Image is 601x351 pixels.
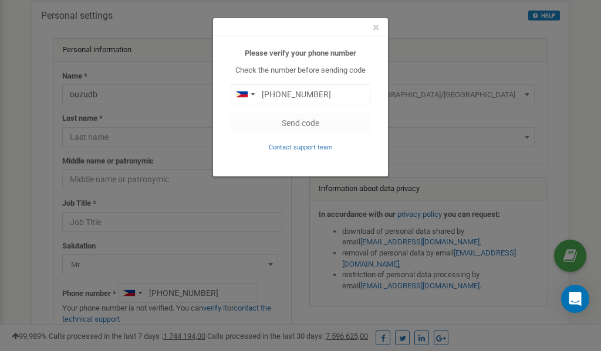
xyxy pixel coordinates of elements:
[231,85,258,104] div: Telephone country code
[373,22,379,34] button: Close
[269,142,333,151] a: Contact support team
[245,49,356,57] b: Please verify your phone number
[231,84,370,104] input: 0905 123 4567
[231,113,370,133] button: Send code
[561,285,589,313] div: Open Intercom Messenger
[231,65,370,76] p: Check the number before sending code
[269,144,333,151] small: Contact support team
[373,21,379,35] span: ×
